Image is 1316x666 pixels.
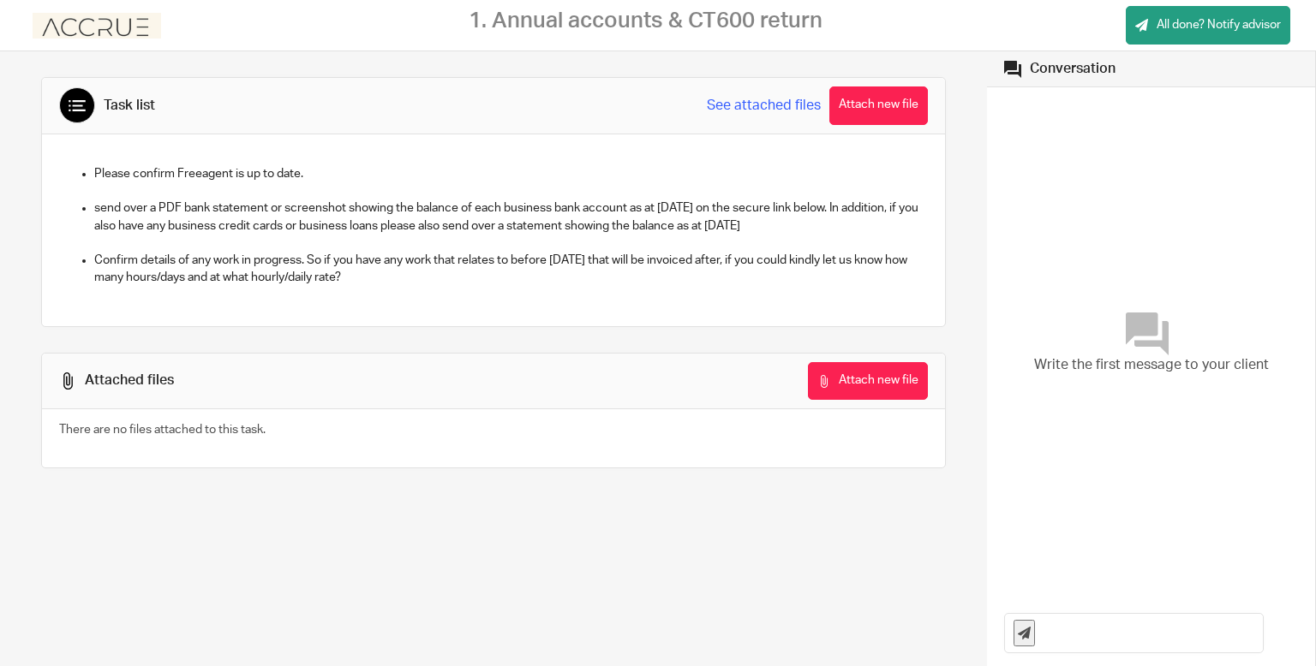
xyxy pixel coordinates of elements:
p: send over a PDF bank statement or screenshot showing the balance of each business bank account as... [94,199,927,235]
p: Please confirm Freeagent is up to date. [94,165,927,182]
div: Conversation [1030,60,1116,78]
button: Attach new file [808,362,928,401]
span: There are no files attached to this task. [59,424,266,436]
a: All done? Notify advisor [1126,6,1290,45]
img: Accrue%20logo.png [33,13,161,39]
div: Attached files [85,372,174,389]
button: Attach new file [829,86,928,125]
span: Write the first message to your client [1034,355,1269,375]
h2: 1. Annual accounts & CT600 return [469,8,822,34]
p: Confirm details of any work in progress. So if you have any work that relates to before [DATE] th... [94,252,927,287]
a: See attached files [707,96,821,116]
span: All done? Notify advisor [1157,16,1281,33]
div: Task list [104,97,155,115]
